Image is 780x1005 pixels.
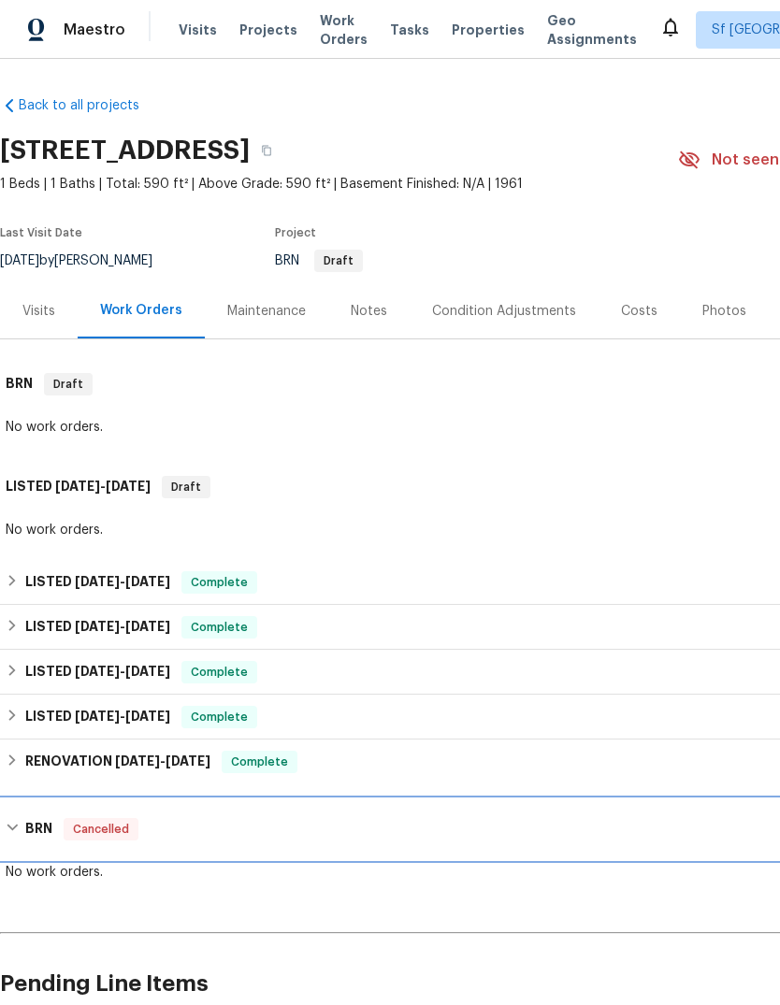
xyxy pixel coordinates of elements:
div: Maintenance [227,302,306,321]
div: Condition Adjustments [432,302,576,321]
div: Photos [702,302,746,321]
span: Complete [183,708,255,726]
span: Projects [239,21,297,39]
span: Visits [179,21,217,39]
h6: LISTED [25,616,170,639]
div: Visits [22,302,55,321]
span: [DATE] [75,710,120,723]
h6: LISTED [6,476,151,498]
span: [DATE] [55,480,100,493]
span: Maestro [64,21,125,39]
span: [DATE] [125,575,170,588]
span: Work Orders [320,11,368,49]
span: Complete [183,663,255,682]
span: Tasks [390,23,429,36]
span: [DATE] [166,754,210,768]
h6: LISTED [25,706,170,728]
span: - [75,575,170,588]
button: Copy Address [250,134,283,167]
h6: BRN [25,818,52,840]
span: - [115,754,210,768]
div: Costs [621,302,657,321]
div: Notes [351,302,387,321]
div: Work Orders [100,301,182,320]
span: - [75,665,170,678]
span: [DATE] [125,710,170,723]
span: [DATE] [115,754,160,768]
span: Draft [316,255,361,266]
span: Draft [46,375,91,394]
span: Complete [183,573,255,592]
h6: BRN [6,373,33,395]
span: - [75,620,170,633]
h6: LISTED [25,571,170,594]
span: [DATE] [106,480,151,493]
span: [DATE] [75,665,120,678]
span: Properties [452,21,525,39]
span: Cancelled [65,820,137,839]
span: [DATE] [125,665,170,678]
span: BRN [275,254,363,267]
h6: RENOVATION [25,751,210,773]
span: [DATE] [75,620,120,633]
span: - [55,480,151,493]
h6: LISTED [25,661,170,683]
span: Complete [183,618,255,637]
span: [DATE] [75,575,120,588]
span: Draft [164,478,209,496]
span: - [75,710,170,723]
span: Complete [224,753,296,771]
span: Geo Assignments [547,11,637,49]
span: [DATE] [125,620,170,633]
span: Project [275,227,316,238]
